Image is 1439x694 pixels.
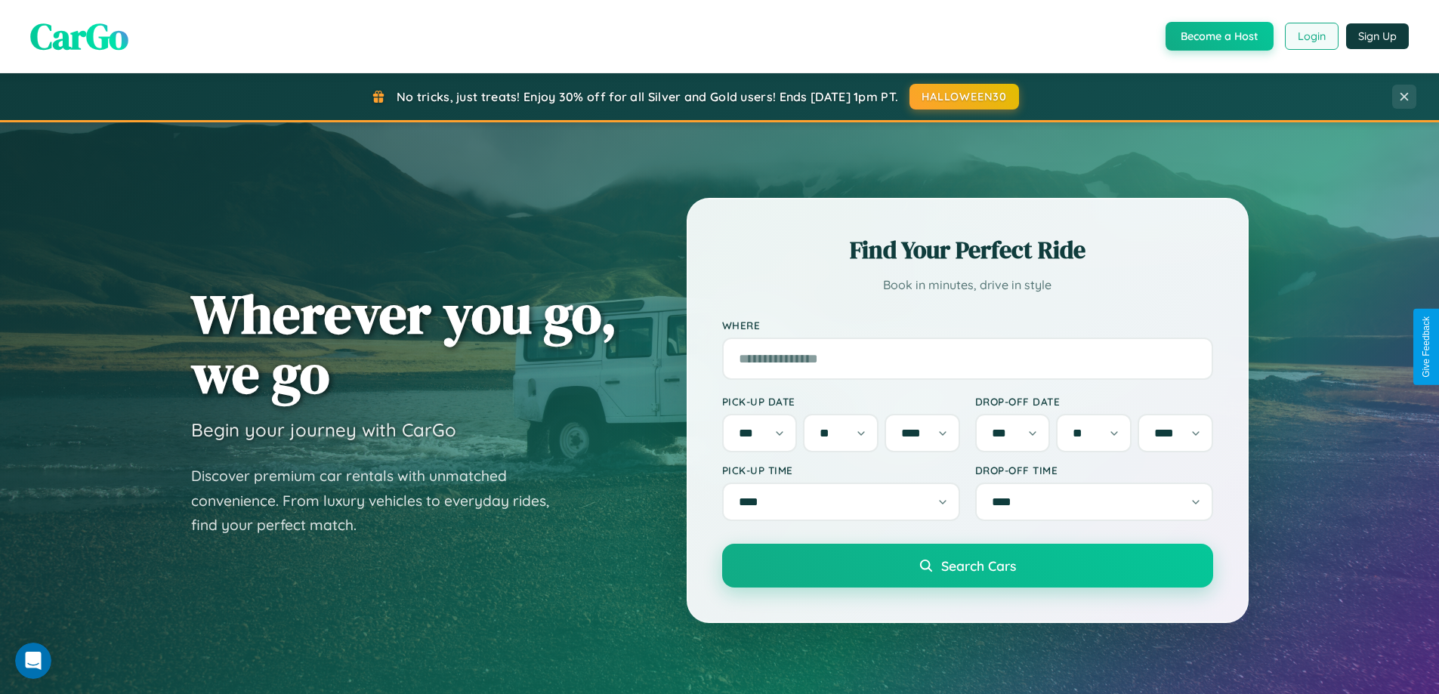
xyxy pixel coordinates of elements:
[975,464,1213,477] label: Drop-off Time
[909,84,1019,109] button: HALLOWEEN30
[30,11,128,61] span: CarGo
[397,89,898,104] span: No tricks, just treats! Enjoy 30% off for all Silver and Gold users! Ends [DATE] 1pm PT.
[15,643,51,679] iframe: Intercom live chat
[975,395,1213,408] label: Drop-off Date
[191,464,569,538] p: Discover premium car rentals with unmatched convenience. From luxury vehicles to everyday rides, ...
[722,395,960,408] label: Pick-up Date
[1285,23,1339,50] button: Login
[722,233,1213,267] h2: Find Your Perfect Ride
[1346,23,1409,49] button: Sign Up
[191,284,617,403] h1: Wherever you go, we go
[1166,22,1274,51] button: Become a Host
[191,418,456,441] h3: Begin your journey with CarGo
[722,274,1213,296] p: Book in minutes, drive in style
[722,464,960,477] label: Pick-up Time
[722,544,1213,588] button: Search Cars
[722,319,1213,332] label: Where
[941,557,1016,574] span: Search Cars
[1421,316,1431,378] div: Give Feedback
